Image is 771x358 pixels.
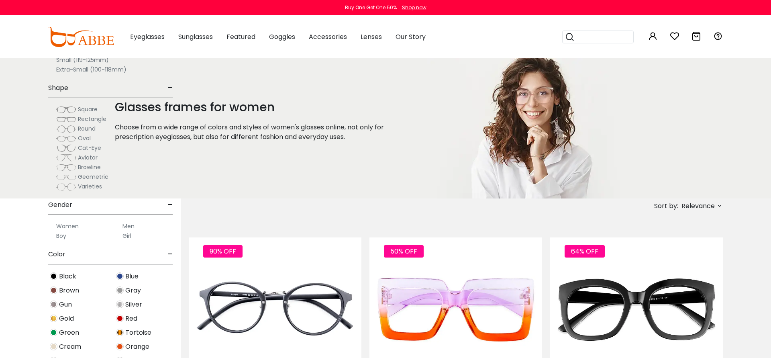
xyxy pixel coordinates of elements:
[56,154,76,162] img: Aviator.png
[78,163,101,171] span: Browline
[50,329,57,336] img: Green
[402,4,426,11] div: Shop now
[565,245,605,258] span: 64% OFF
[122,221,135,231] label: Men
[78,173,108,181] span: Geometric
[361,32,382,41] span: Lenses
[427,58,631,198] img: glasses frames for women
[125,272,139,281] span: Blue
[396,32,426,41] span: Our Story
[125,286,141,295] span: Gray
[550,266,723,353] img: Black Gala - Plastic ,Universal Bridge Fit
[309,32,347,41] span: Accessories
[56,221,79,231] label: Women
[56,115,76,123] img: Rectangle.png
[50,272,57,280] img: Black
[226,32,255,41] span: Featured
[122,231,131,241] label: Girl
[115,123,407,142] p: Choose from a wide range of colors and styles of women's glasses online, not only for prescriptio...
[78,125,96,133] span: Round
[398,4,426,11] a: Shop now
[56,183,76,191] img: Varieties.png
[56,231,66,241] label: Boy
[56,173,76,181] img: Geometric.png
[269,32,295,41] span: Goggles
[48,245,65,264] span: Color
[189,266,361,353] img: Matte-black Youngitive - Plastic ,Adjust Nose Pads
[56,164,76,172] img: Browline.png
[167,195,173,215] span: -
[116,286,124,294] img: Gray
[115,100,407,115] h1: Glasses frames for women
[59,300,72,309] span: Gun
[78,182,102,190] span: Varieties
[59,342,81,352] span: Cream
[125,300,142,309] span: Silver
[125,314,137,323] span: Red
[59,314,74,323] span: Gold
[345,4,397,11] div: Buy One Get One 50%
[78,153,98,162] span: Aviator
[125,328,151,338] span: Tortoise
[59,286,79,295] span: Brown
[654,201,678,211] span: Sort by:
[56,106,76,114] img: Square.png
[59,272,76,281] span: Black
[78,134,91,142] span: Oval
[48,195,72,215] span: Gender
[167,245,173,264] span: -
[56,55,109,65] label: Small (119-125mm)
[78,144,101,152] span: Cat-Eye
[56,65,126,74] label: Extra-Small (100-118mm)
[78,115,106,123] span: Rectangle
[203,245,243,258] span: 90% OFF
[116,272,124,280] img: Blue
[384,245,424,258] span: 50% OFF
[59,328,79,338] span: Green
[116,315,124,322] img: Red
[50,286,57,294] img: Brown
[78,105,98,113] span: Square
[130,32,165,41] span: Eyeglasses
[116,329,124,336] img: Tortoise
[50,315,57,322] img: Gold
[116,343,124,350] img: Orange
[56,135,76,143] img: Oval.png
[48,27,114,47] img: abbeglasses.com
[50,301,57,308] img: Gun
[56,144,76,152] img: Cat-Eye.png
[56,125,76,133] img: Round.png
[125,342,149,352] span: Orange
[178,32,213,41] span: Sunglasses
[48,78,68,98] span: Shape
[681,199,715,213] span: Relevance
[50,343,57,350] img: Cream
[167,78,173,98] span: -
[369,266,542,353] img: Purple Spark - Plastic ,Universal Bridge Fit
[116,301,124,308] img: Silver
